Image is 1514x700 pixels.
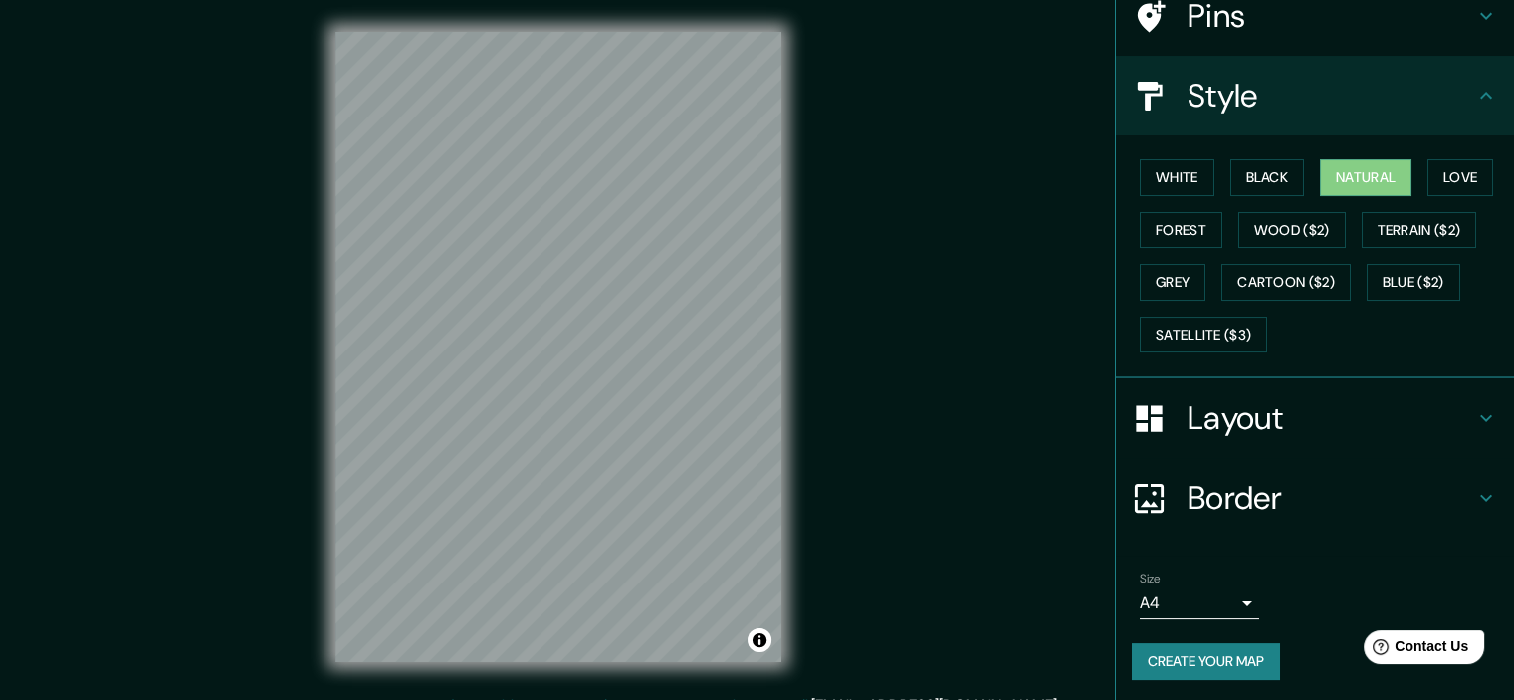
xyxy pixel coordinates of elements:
button: Natural [1320,159,1411,196]
div: Style [1116,56,1514,135]
button: Wood ($2) [1238,212,1346,249]
button: Black [1230,159,1305,196]
button: Blue ($2) [1367,264,1460,301]
div: A4 [1140,587,1259,619]
button: White [1140,159,1214,196]
button: Satellite ($3) [1140,317,1267,353]
button: Toggle attribution [748,628,771,652]
canvas: Map [335,32,781,662]
button: Grey [1140,264,1205,301]
button: Forest [1140,212,1222,249]
button: Cartoon ($2) [1221,264,1351,301]
iframe: Help widget launcher [1337,622,1492,678]
h4: Style [1188,76,1474,116]
div: Layout [1116,378,1514,458]
h4: Layout [1188,398,1474,438]
h4: Border [1188,478,1474,518]
button: Terrain ($2) [1362,212,1477,249]
label: Size [1140,571,1161,587]
div: Border [1116,458,1514,538]
button: Love [1427,159,1493,196]
button: Create your map [1132,643,1280,680]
